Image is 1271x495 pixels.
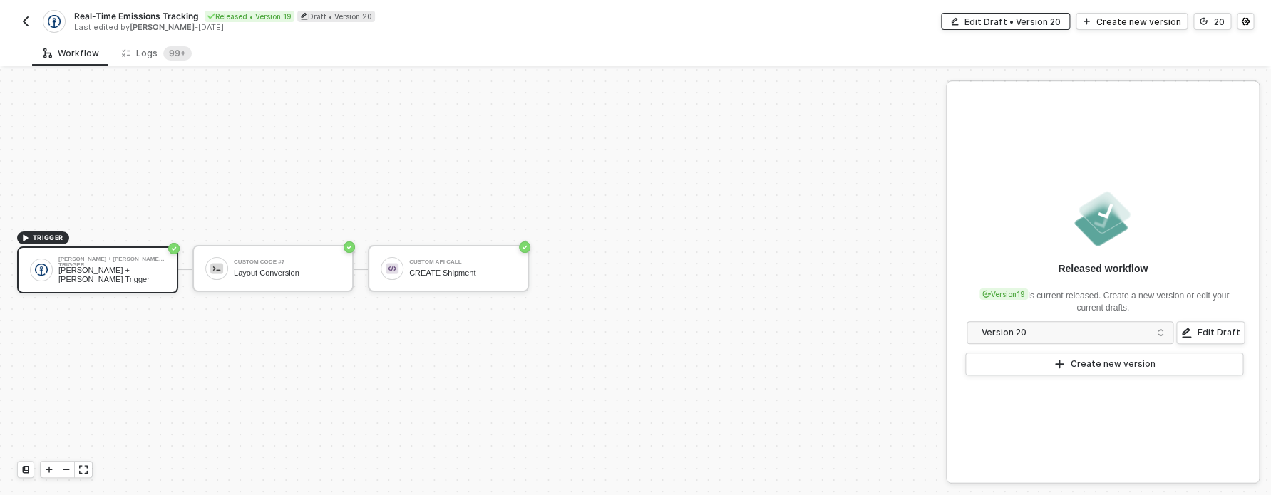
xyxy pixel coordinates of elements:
div: Last edited by - [DATE] [74,22,634,33]
img: integration-icon [48,15,60,28]
div: Version 19 [979,288,1028,300]
span: icon-edit [1180,327,1192,338]
div: CREATE Shipment [409,269,516,278]
span: icon-versioning [982,290,991,298]
span: icon-expand [79,465,88,474]
span: icon-play [1082,17,1091,26]
img: back [20,16,31,27]
span: Real-Time Emissions Tracking [74,10,199,22]
div: 20 [1214,16,1225,28]
span: icon-edit [300,12,308,20]
div: Logs [122,46,192,61]
div: Version 20 [982,325,1149,340]
button: Edit Draft [1176,321,1245,344]
div: Edit Draft • Version 20 [964,16,1061,28]
button: 20 [1193,13,1231,30]
span: icon-edit [950,17,959,26]
span: icon-versioning [1200,17,1208,26]
img: icon [386,262,398,275]
span: icon-play [1054,358,1065,370]
div: [PERSON_NAME] + [PERSON_NAME] Trigger [58,266,165,283]
img: icon [210,262,223,275]
img: icon [35,264,48,276]
div: Released workflow [1058,261,1148,276]
div: Edit Draft [1198,327,1240,338]
div: Create new version [1096,16,1181,28]
div: Custom Code #7 [234,259,341,265]
span: icon-play [21,234,30,242]
span: icon-play [45,465,53,474]
span: [PERSON_NAME] [130,22,195,32]
div: Create new version [1071,358,1156,370]
span: icon-minus [62,465,71,474]
div: Workflow [43,48,99,59]
button: Create new version [965,353,1243,375]
sup: 837 [163,46,192,61]
div: Released • Version 19 [205,11,294,22]
span: TRIGGER [33,232,63,244]
div: Draft • Version 20 [297,11,375,22]
span: icon-success-page [344,241,355,253]
div: Layout Conversion [234,269,341,278]
div: Custom API Call [409,259,516,265]
img: released.png [1071,187,1134,250]
div: is current released. Create a new version or edit your current drafts. [964,281,1242,314]
button: back [17,13,34,30]
div: [PERSON_NAME] + [PERSON_NAME] Trigger [58,256,165,262]
span: icon-settings [1241,17,1250,26]
span: icon-success-page [168,243,180,254]
button: Edit Draft • Version 20 [941,13,1070,30]
span: icon-success-page [519,241,530,253]
button: Create new version [1076,13,1188,30]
